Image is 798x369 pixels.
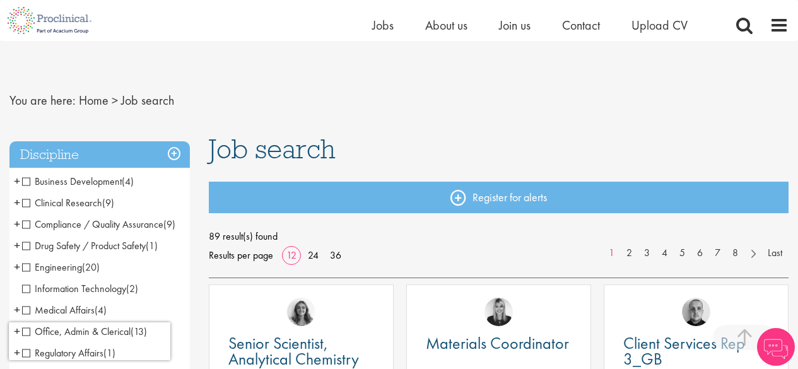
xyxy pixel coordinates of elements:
a: breadcrumb link [79,92,109,108]
span: Compliance / Quality Assurance [22,218,163,231]
span: (9) [102,196,114,209]
a: Senior Scientist, Analytical Chemistry [228,336,374,367]
span: Medical Affairs [22,303,107,317]
span: + [14,193,20,212]
span: Job search [209,132,336,166]
span: Engineering [22,261,82,274]
a: 36 [326,249,346,262]
span: + [14,214,20,233]
span: Engineering [22,261,100,274]
img: Janelle Jones [484,298,513,326]
span: Drug Safety / Product Safety [22,239,146,252]
a: Client Services Rep 3_GB [623,336,769,367]
h3: Discipline [9,141,190,168]
img: Chatbot [757,328,795,366]
span: Job search [121,92,174,108]
span: (9) [163,218,175,231]
span: + [14,236,20,255]
span: Information Technology [22,282,138,295]
a: 5 [673,246,691,261]
a: Join us [499,17,531,33]
iframe: reCAPTCHA [9,322,170,360]
span: + [14,257,20,276]
a: Register for alerts [209,182,789,213]
span: Medical Affairs [22,303,95,317]
span: 89 result(s) found [209,227,789,246]
span: Clinical Research [22,196,102,209]
a: Upload CV [631,17,688,33]
span: (4) [95,303,107,317]
span: Business Development [22,175,122,188]
img: Jackie Cerchio [287,298,315,326]
a: About us [425,17,467,33]
span: Information Technology [22,282,126,295]
a: 8 [726,246,744,261]
span: Results per page [209,246,273,265]
span: (2) [126,282,138,295]
span: (20) [82,261,100,274]
a: 1 [602,246,621,261]
span: > [112,92,118,108]
span: Materials Coordinator [426,332,569,354]
a: 4 [655,246,674,261]
a: 24 [303,249,323,262]
a: 6 [691,246,709,261]
a: Jobs [372,17,394,33]
a: 12 [282,249,301,262]
span: Business Development [22,175,134,188]
span: Clinical Research [22,196,114,209]
a: 3 [638,246,656,261]
span: You are here: [9,92,76,108]
a: Contact [562,17,600,33]
span: + [14,172,20,190]
a: Last [761,246,789,261]
a: Materials Coordinator [426,336,572,351]
span: Drug Safety / Product Safety [22,239,158,252]
a: 2 [620,246,638,261]
a: 7 [708,246,727,261]
span: + [14,300,20,319]
span: Compliance / Quality Assurance [22,218,175,231]
span: (1) [146,239,158,252]
img: Harry Budge [682,298,710,326]
span: (4) [122,175,134,188]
